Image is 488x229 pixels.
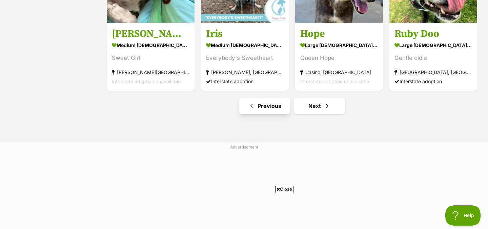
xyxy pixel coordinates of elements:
div: [PERSON_NAME][GEOGRAPHIC_DATA][PERSON_NAME][GEOGRAPHIC_DATA] [112,68,189,77]
div: Casino, [GEOGRAPHIC_DATA] [300,68,378,77]
div: medium [DEMOGRAPHIC_DATA] Dog [112,40,189,50]
a: Iris medium [DEMOGRAPHIC_DATA] Dog Everybody's Sweetheart [PERSON_NAME], [GEOGRAPHIC_DATA] Inters... [201,22,289,91]
div: Gentle oldie [394,53,472,63]
div: Interstate adoption [206,77,284,86]
div: medium [DEMOGRAPHIC_DATA] Dog [206,40,284,50]
div: Interstate adoption [394,77,472,86]
h3: [PERSON_NAME] [112,27,189,40]
span: Interstate adoption unavailable [300,78,369,84]
div: large [DEMOGRAPHIC_DATA] Dog [394,40,472,50]
a: Previous page [239,98,290,114]
div: Everybody's Sweetheart [206,53,284,63]
div: Sweet Girl [112,53,189,63]
div: [PERSON_NAME], [GEOGRAPHIC_DATA] [206,68,284,77]
a: Hope large [DEMOGRAPHIC_DATA] Dog Queen Hope Casino, [GEOGRAPHIC_DATA] Interstate adoption unavai... [295,22,383,91]
div: Queen Hope [300,53,378,63]
h3: Iris [206,27,284,40]
a: [PERSON_NAME] medium [DEMOGRAPHIC_DATA] Dog Sweet Girl [PERSON_NAME][GEOGRAPHIC_DATA][PERSON_NAME... [107,22,195,91]
span: Close [275,186,293,192]
iframe: Help Scout Beacon - Open [445,205,481,226]
div: large [DEMOGRAPHIC_DATA] Dog [300,40,378,50]
nav: Pagination [106,98,478,114]
h3: Hope [300,27,378,40]
span: Interstate adoption unavailable [112,78,181,84]
div: [GEOGRAPHIC_DATA], [GEOGRAPHIC_DATA] [394,68,472,77]
a: Ruby Doo large [DEMOGRAPHIC_DATA] Dog Gentle oldie [GEOGRAPHIC_DATA], [GEOGRAPHIC_DATA] Interstat... [389,22,477,91]
a: Next page [294,98,345,114]
h3: Ruby Doo [394,27,472,40]
iframe: Advertisement [121,195,367,226]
